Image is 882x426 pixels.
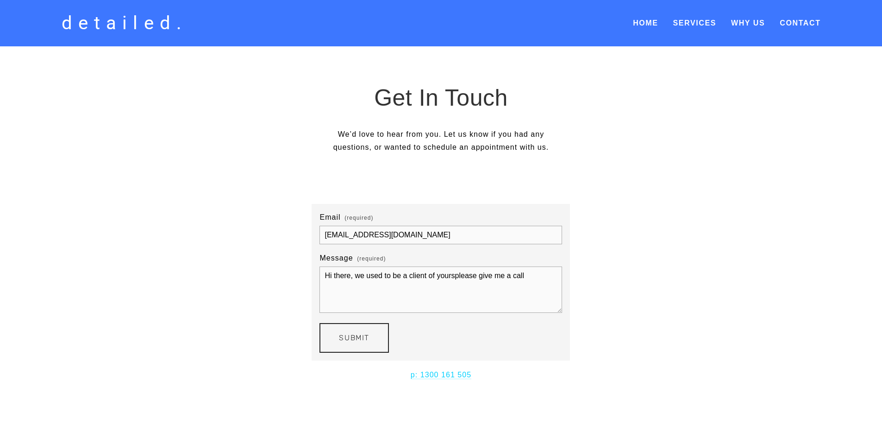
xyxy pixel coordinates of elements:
a: detailed. [57,9,193,37]
a: Home [633,15,658,32]
a: Contact [780,15,820,32]
button: SubmitSubmit [319,323,389,353]
span: (required) [344,212,373,224]
p: We’d love to hear from you. Let us know if you had any questions, or wanted to schedule an appoin... [319,128,562,154]
a: Why Us [731,19,765,27]
a: p: 1300 161 505 [411,371,471,380]
span: Submit [339,333,369,342]
span: Message [319,254,353,262]
textarea: Hi there, we used to be a client of yoursplease give me a call [319,267,562,313]
a: Services [673,19,716,27]
span: (required) [357,253,386,265]
h1: Get In Touch [319,83,562,113]
span: Email [319,213,340,222]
